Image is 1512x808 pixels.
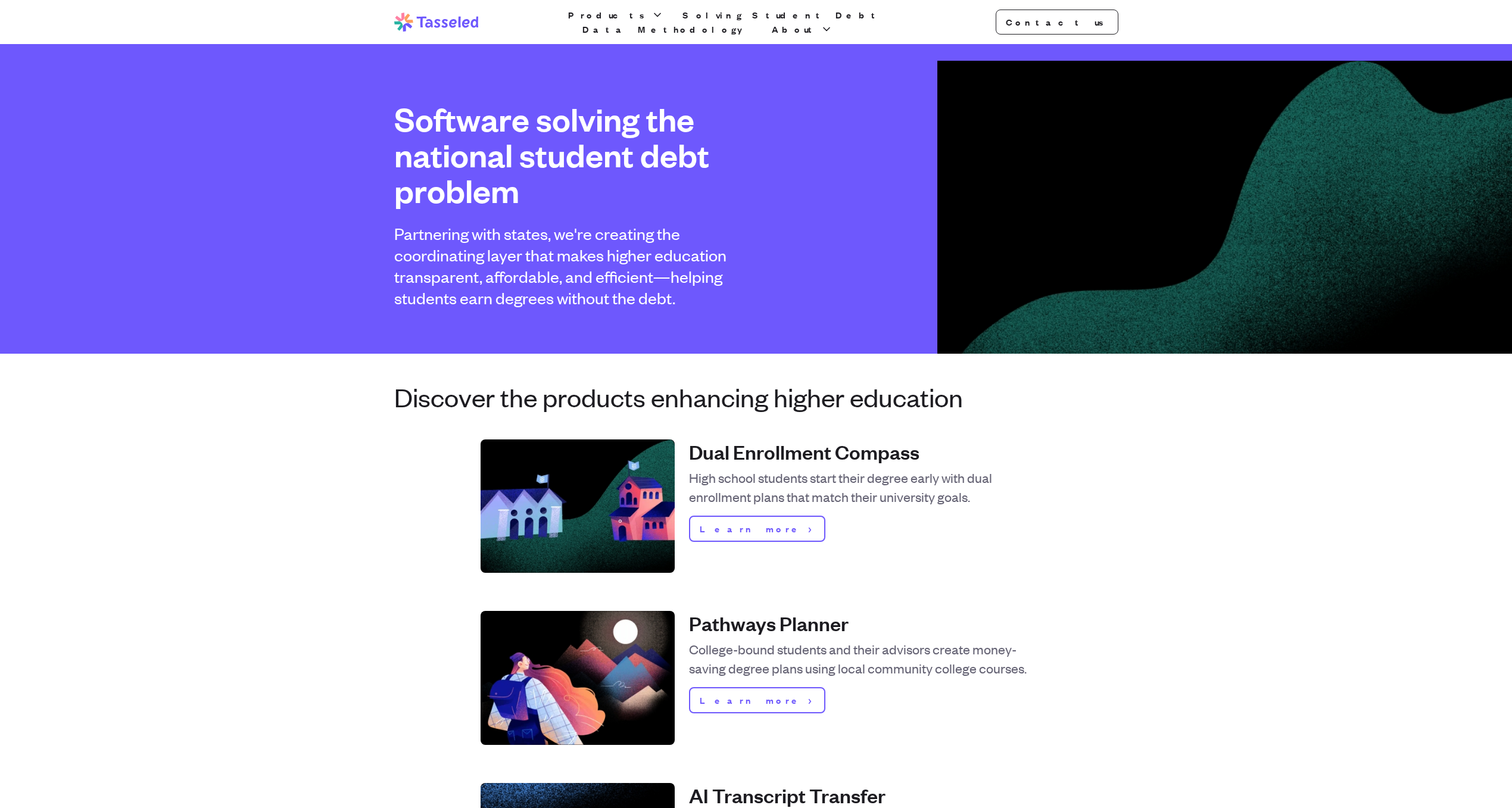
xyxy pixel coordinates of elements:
[700,693,804,707] span: Learn more
[481,611,675,745] img: Pathways Planner
[580,22,755,36] a: Data Methodology
[700,522,804,536] span: Learn more
[566,8,666,22] button: Products
[772,22,818,36] span: About
[394,223,737,308] h2: Partnering with states, we're creating the coordinating layer that makes higher education transpa...
[996,10,1118,35] a: Contact us
[689,516,825,542] a: Learn more
[689,468,1032,506] p: High school students start their degree early with dual enrollment plans that match their univers...
[394,101,737,208] h1: Software solving the national student debt problem
[769,22,835,36] button: About
[680,8,884,22] a: Solving Student Debt
[568,8,649,22] span: Products
[689,639,1032,678] p: College-bound students and their advisors create money-saving degree plans using local community ...
[689,439,1032,463] h4: Dual Enrollment Compass
[481,439,675,573] img: Dual Enrollment Compass
[689,687,825,713] a: Learn more
[689,783,1032,807] h4: AI Transcript Transfer
[689,611,1032,635] h4: Pathways Planner
[394,382,1118,411] h3: Discover the products enhancing higher education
